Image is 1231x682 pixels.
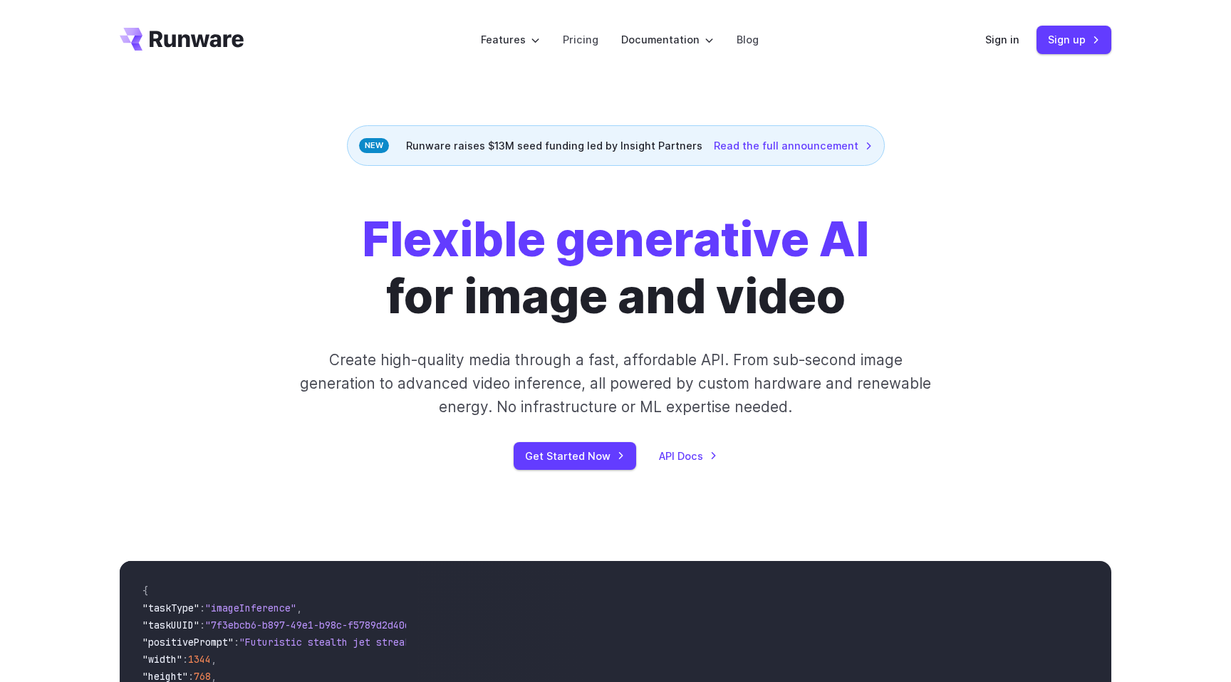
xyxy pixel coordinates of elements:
span: "taskUUID" [142,619,199,631]
span: : [182,653,188,666]
span: , [296,602,302,614]
span: , [211,653,217,666]
span: : [234,636,239,649]
a: Sign in [985,31,1019,48]
a: Pricing [563,31,598,48]
span: : [199,602,205,614]
label: Documentation [621,31,714,48]
a: API Docs [659,448,717,464]
span: : [199,619,205,631]
span: "width" [142,653,182,666]
span: "positivePrompt" [142,636,234,649]
span: "Futuristic stealth jet streaking through a neon-lit cityscape with glowing purple exhaust" [239,636,758,649]
a: Sign up [1037,26,1111,53]
span: "imageInference" [205,602,296,614]
p: Create high-quality media through a fast, affordable API. From sub-second image generation to adv... [298,348,933,419]
a: Go to / [120,28,244,51]
h1: for image and video [362,211,869,325]
a: Get Started Now [514,442,636,470]
span: 1344 [188,653,211,666]
span: "7f3ebcb6-b897-49e1-b98c-f5789d2d40d7" [205,619,422,631]
label: Features [481,31,540,48]
span: { [142,584,148,597]
span: "taskType" [142,602,199,614]
a: Blog [737,31,759,48]
a: Read the full announcement [714,137,873,154]
div: Runware raises $13M seed funding led by Insight Partners [347,125,885,166]
strong: Flexible generative AI [362,211,869,268]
